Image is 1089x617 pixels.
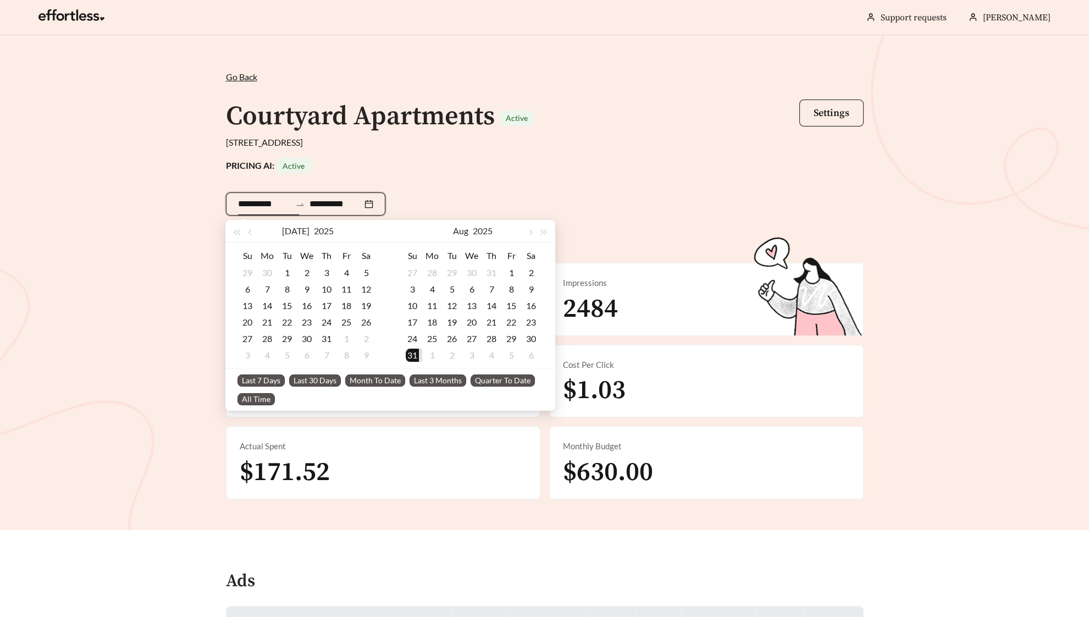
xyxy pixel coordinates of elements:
div: 3 [241,349,254,362]
td: 2025-08-16 [521,298,541,314]
td: 2025-08-27 [462,330,482,347]
div: 10 [406,299,419,312]
td: 2025-08-13 [462,298,482,314]
div: 23 [300,316,313,329]
div: 15 [280,299,294,312]
button: Aug [453,220,468,242]
div: 3 [320,266,333,279]
th: Mo [422,247,442,265]
td: 2025-07-17 [317,298,336,314]
div: 6 [524,349,538,362]
div: 1 [425,349,439,362]
div: 6 [465,283,478,296]
div: 31 [320,332,333,345]
button: [DATE] [282,220,309,242]
th: We [462,247,482,265]
button: 2025 [314,220,334,242]
div: 2 [360,332,373,345]
div: 7 [485,283,498,296]
div: 26 [445,332,458,345]
div: 2 [524,266,538,279]
td: 2025-08-07 [317,347,336,363]
span: Go Back [226,71,257,82]
span: swap-right [295,200,305,210]
th: Tu [277,247,297,265]
td: 2025-07-29 [277,330,297,347]
div: Cost Per Click [563,359,850,371]
div: 19 [360,299,373,312]
div: 9 [524,283,538,296]
div: 4 [485,349,498,362]
div: 8 [505,283,518,296]
td: 2025-06-29 [237,265,257,281]
td: 2025-07-10 [317,281,336,298]
div: 2 [300,266,313,279]
div: 18 [425,316,439,329]
td: 2025-08-21 [482,314,501,330]
td: 2025-08-19 [442,314,462,330]
div: 28 [261,332,274,345]
div: 9 [360,349,373,362]
div: 3 [406,283,419,296]
td: 2025-07-27 [402,265,422,281]
td: 2025-07-15 [277,298,297,314]
td: 2025-07-04 [336,265,356,281]
td: 2025-08-08 [501,281,521,298]
div: 25 [340,316,353,329]
td: 2025-08-07 [482,281,501,298]
td: 2025-08-23 [521,314,541,330]
th: Su [237,247,257,265]
div: 10 [320,283,333,296]
td: 2025-08-06 [297,347,317,363]
div: 5 [360,266,373,279]
div: [STREET_ADDRESS] [226,136,864,149]
div: 29 [505,332,518,345]
div: 14 [485,299,498,312]
div: 27 [465,332,478,345]
h1: Courtyard Apartments [226,100,495,133]
span: Last 30 Days [289,374,341,387]
div: Monthly Budget [563,440,850,453]
td: 2025-08-18 [422,314,442,330]
th: Sa [521,247,541,265]
div: 4 [261,349,274,362]
div: 18 [340,299,353,312]
div: Actual Spent [240,440,527,453]
div: 21 [261,316,274,329]
td: 2025-08-24 [402,330,422,347]
div: 1 [340,332,353,345]
div: 2 [445,349,458,362]
div: 30 [261,266,274,279]
td: 2025-08-17 [402,314,422,330]
td: 2025-08-05 [442,281,462,298]
div: 31 [406,349,419,362]
td: 2025-08-06 [462,281,482,298]
div: 29 [280,332,294,345]
div: 27 [241,332,254,345]
th: Th [317,247,336,265]
div: 7 [261,283,274,296]
div: 12 [445,299,458,312]
td: 2025-08-02 [356,330,376,347]
td: 2025-07-11 [336,281,356,298]
div: 3 [465,349,478,362]
th: Th [482,247,501,265]
div: 13 [241,299,254,312]
td: 2025-06-30 [257,265,277,281]
div: 5 [445,283,458,296]
td: 2025-08-04 [257,347,277,363]
span: Month To Date [345,374,405,387]
div: 6 [300,349,313,362]
div: 19 [445,316,458,329]
td: 2025-09-03 [462,347,482,363]
span: $1.03 [563,374,626,407]
td: 2025-08-20 [462,314,482,330]
div: 29 [241,266,254,279]
div: 5 [280,349,294,362]
td: 2025-07-14 [257,298,277,314]
span: Settings [814,107,849,119]
td: 2025-09-01 [422,347,442,363]
button: 2025 [473,220,493,242]
td: 2025-08-09 [356,347,376,363]
div: 20 [465,316,478,329]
